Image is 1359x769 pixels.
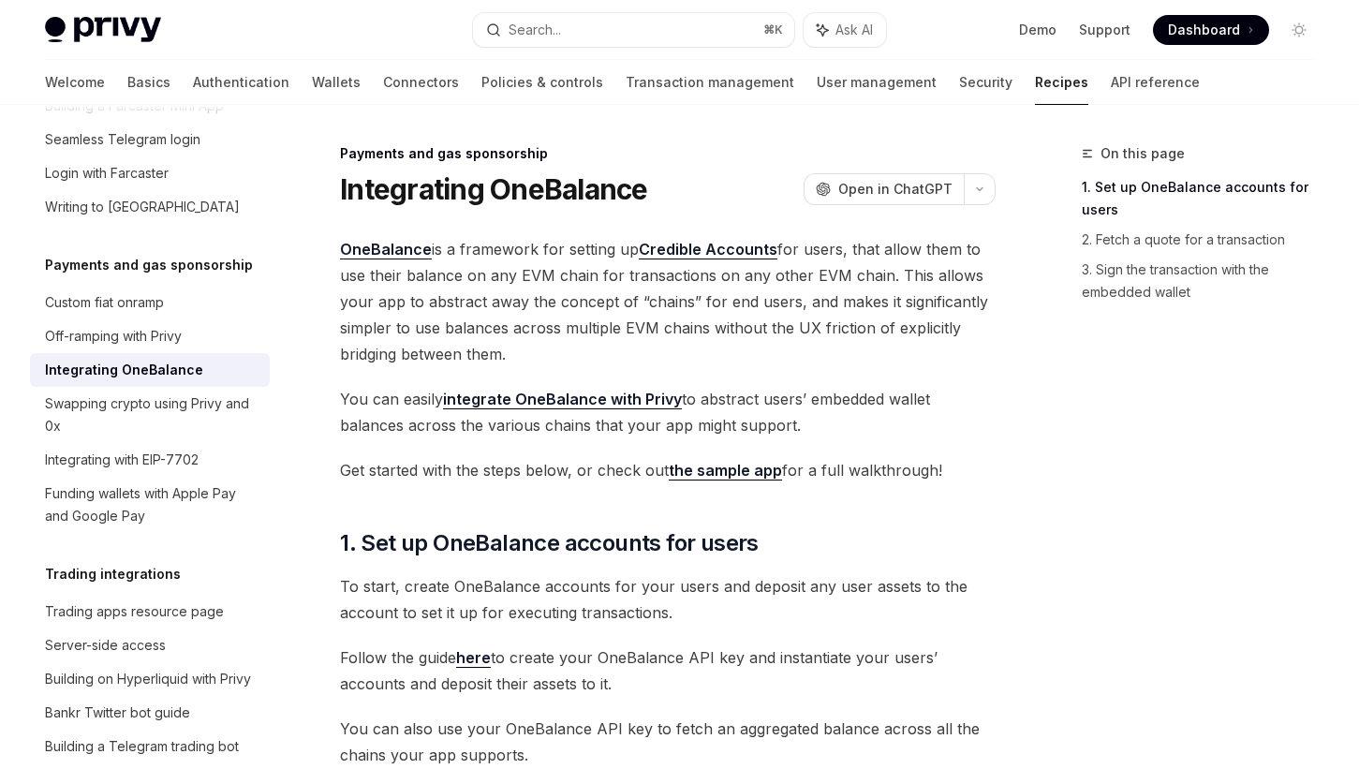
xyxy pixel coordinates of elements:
[340,644,996,697] span: Follow the guide to create your OneBalance API key and instantiate your users’ accounts and depos...
[30,662,270,696] a: Building on Hyperliquid with Privy
[30,730,270,763] a: Building a Telegram trading bot
[45,162,169,185] div: Login with Farcaster
[45,735,239,758] div: Building a Telegram trading bot
[45,634,166,657] div: Server-side access
[127,60,170,105] a: Basics
[45,600,224,623] div: Trading apps resource page
[30,629,270,662] a: Server-side access
[340,573,996,626] span: To start, create OneBalance accounts for your users and deposit any user assets to the account to...
[193,60,289,105] a: Authentication
[30,353,270,387] a: Integrating OneBalance
[45,128,200,151] div: Seamless Telegram login
[456,648,491,668] a: here
[340,716,996,768] span: You can also use your OneBalance API key to fetch an aggregated balance across all the chains you...
[835,21,873,39] span: Ask AI
[473,13,794,47] button: Search...⌘K
[817,60,937,105] a: User management
[30,443,270,477] a: Integrating with EIP-7702
[340,386,996,438] span: You can easily to abstract users’ embedded wallet balances across the various chains that your ap...
[1082,225,1329,255] a: 2. Fetch a quote for a transaction
[1111,60,1200,105] a: API reference
[804,173,964,205] button: Open in ChatGPT
[481,60,603,105] a: Policies & controls
[30,595,270,629] a: Trading apps resource page
[312,60,361,105] a: Wallets
[340,172,648,206] h1: Integrating OneBalance
[30,156,270,190] a: Login with Farcaster
[509,19,561,41] div: Search...
[340,457,996,483] span: Get started with the steps below, or check out for a full walkthrough!
[639,240,777,259] a: Credible Accounts
[45,254,253,276] h5: Payments and gas sponsorship
[669,461,782,481] a: the sample app
[30,286,270,319] a: Custom fiat onramp
[1284,15,1314,45] button: Toggle dark mode
[45,325,182,348] div: Off-ramping with Privy
[45,702,190,724] div: Bankr Twitter bot guide
[45,291,164,314] div: Custom fiat onramp
[1082,255,1329,307] a: 3. Sign the transaction with the embedded wallet
[45,17,161,43] img: light logo
[30,319,270,353] a: Off-ramping with Privy
[340,144,996,163] div: Payments and gas sponsorship
[30,123,270,156] a: Seamless Telegram login
[45,449,199,471] div: Integrating with EIP-7702
[45,359,203,381] div: Integrating OneBalance
[1153,15,1269,45] a: Dashboard
[340,236,996,367] span: is a framework for setting up for users, that allow them to use their balance on any EVM chain fo...
[443,390,682,409] a: integrate OneBalance with Privy
[45,60,105,105] a: Welcome
[1082,172,1329,225] a: 1. Set up OneBalance accounts for users
[340,240,432,259] a: OneBalance
[1168,21,1240,39] span: Dashboard
[45,392,259,437] div: Swapping crypto using Privy and 0x
[45,668,251,690] div: Building on Hyperliquid with Privy
[30,387,270,443] a: Swapping crypto using Privy and 0x
[30,190,270,224] a: Writing to [GEOGRAPHIC_DATA]
[340,528,759,558] span: 1. Set up OneBalance accounts for users
[1035,60,1088,105] a: Recipes
[383,60,459,105] a: Connectors
[959,60,1012,105] a: Security
[763,22,783,37] span: ⌘ K
[30,477,270,533] a: Funding wallets with Apple Pay and Google Pay
[804,13,886,47] button: Ask AI
[45,563,181,585] h5: Trading integrations
[838,180,953,199] span: Open in ChatGPT
[45,196,240,218] div: Writing to [GEOGRAPHIC_DATA]
[1019,21,1056,39] a: Demo
[45,482,259,527] div: Funding wallets with Apple Pay and Google Pay
[1100,142,1185,165] span: On this page
[1079,21,1130,39] a: Support
[30,696,270,730] a: Bankr Twitter bot guide
[626,60,794,105] a: Transaction management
